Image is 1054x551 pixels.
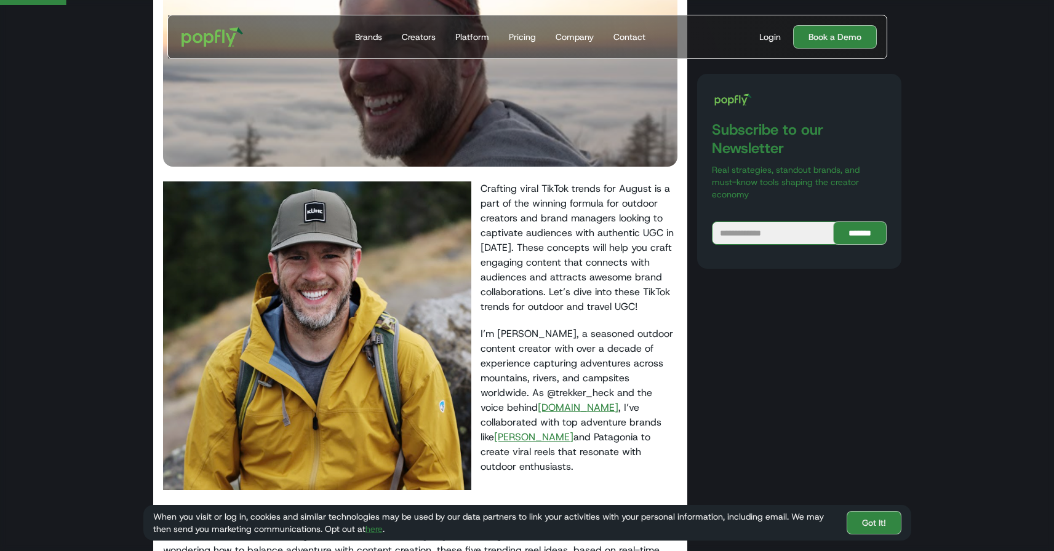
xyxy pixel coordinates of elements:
div: Creators [402,31,436,43]
h3: Subscribe to our Newsletter [712,121,886,157]
div: Company [556,31,594,43]
a: Creators [397,15,441,58]
form: Blog Subscribe [712,221,886,245]
a: Book a Demo [793,25,877,49]
a: Login [754,31,786,43]
a: Company [551,15,599,58]
a: Platform [450,15,494,58]
a: [DOMAIN_NAME] [538,401,618,414]
div: Contact [613,31,645,43]
a: Got It! [847,511,901,534]
div: Platform [455,31,489,43]
a: here [365,523,383,534]
p: ‍ [163,486,678,501]
div: Brands [355,31,382,43]
a: home [173,18,252,55]
div: When you visit or log in, cookies and similar technologies may be used by our data partners to li... [153,510,837,535]
div: Pricing [509,31,536,43]
a: [PERSON_NAME] [494,430,573,443]
p: Real strategies, standout brands, and must-know tools shaping the creator economy [712,164,886,200]
a: Pricing [504,15,541,58]
a: Brands [350,15,387,58]
div: Login [759,31,781,43]
a: Contact [609,15,650,58]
